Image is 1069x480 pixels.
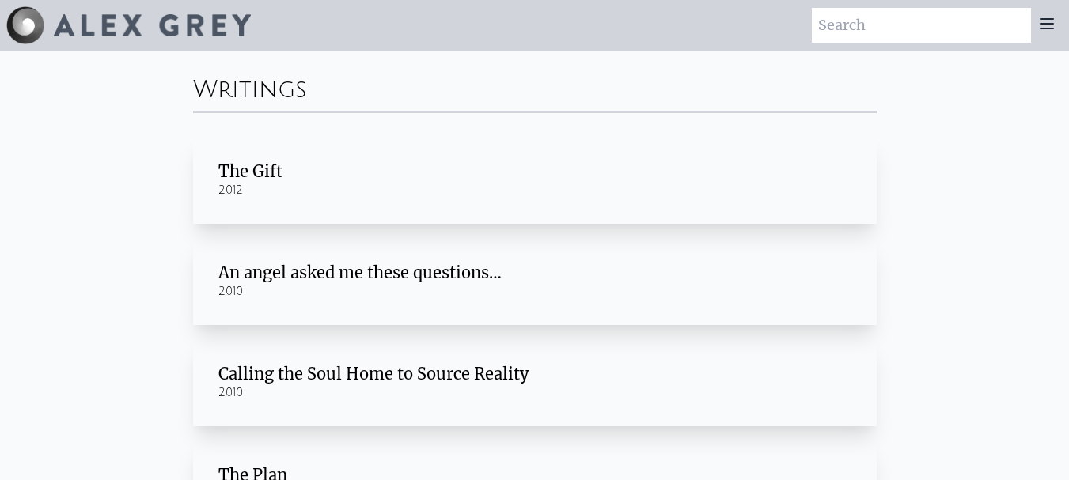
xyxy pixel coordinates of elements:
[193,236,877,325] a: An angel asked me these questions… 2010
[218,161,851,183] div: The Gift
[218,284,851,300] div: 2010
[193,135,877,224] a: The Gift 2012
[193,63,877,111] div: Writings
[218,262,851,284] div: An angel asked me these questions…
[218,363,851,385] div: Calling the Soul Home to Source Reality
[218,183,851,198] div: 2012
[218,385,851,401] div: 2010
[193,338,877,426] a: Calling the Soul Home to Source Reality 2010
[812,8,1031,43] input: Search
